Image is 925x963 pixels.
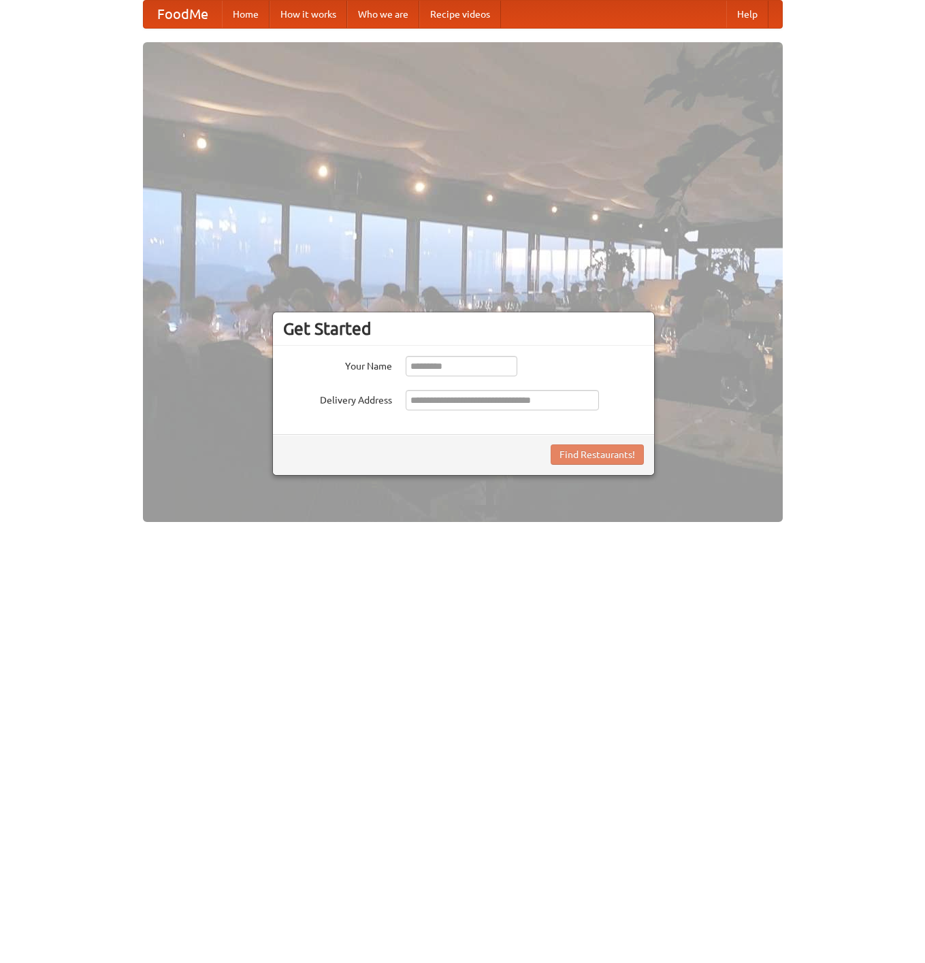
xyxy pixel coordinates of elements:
[283,390,392,407] label: Delivery Address
[726,1,768,28] a: Help
[270,1,347,28] a: How it works
[222,1,270,28] a: Home
[283,356,392,373] label: Your Name
[144,1,222,28] a: FoodMe
[283,319,644,339] h3: Get Started
[551,444,644,465] button: Find Restaurants!
[347,1,419,28] a: Who we are
[419,1,501,28] a: Recipe videos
